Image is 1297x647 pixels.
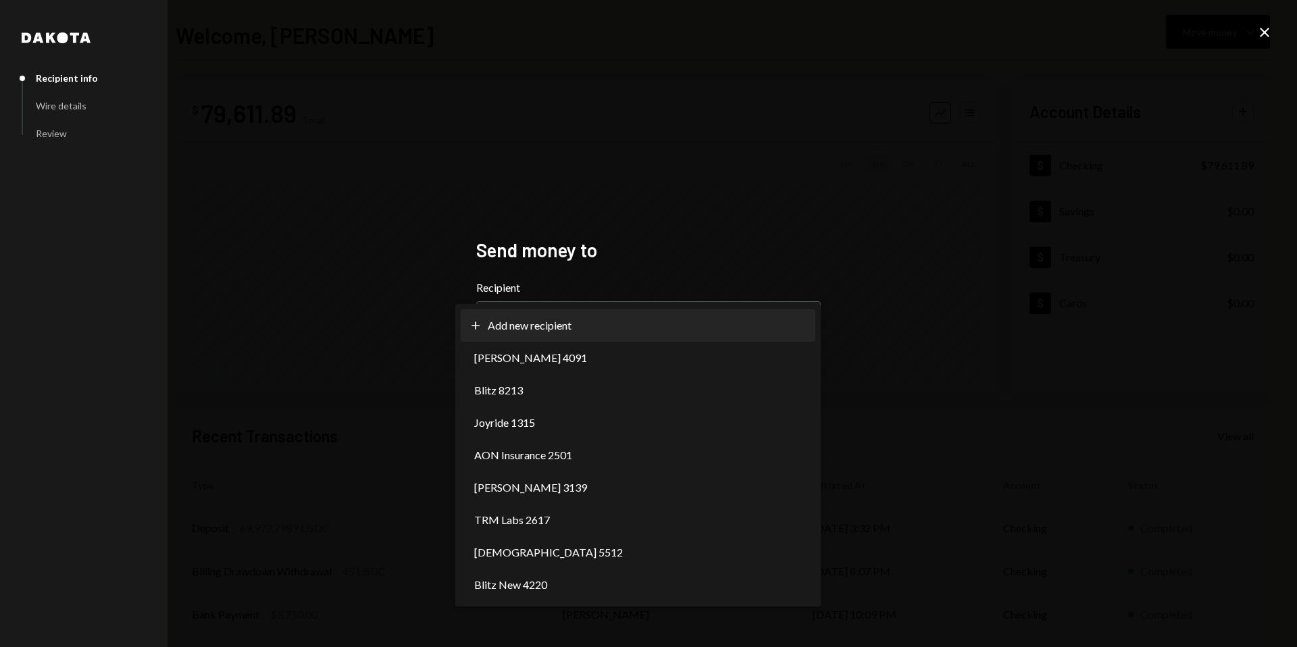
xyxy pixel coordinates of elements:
[474,512,550,528] span: TRM Labs 2617
[476,237,821,263] h2: Send money to
[476,301,821,339] button: Recipient
[474,350,587,366] span: [PERSON_NAME] 4091
[476,280,821,296] label: Recipient
[474,447,572,463] span: AON Insurance 2501
[36,128,67,139] div: Review
[36,100,86,111] div: Wire details
[474,577,547,593] span: Blitz New 4220
[474,544,623,561] span: [DEMOGRAPHIC_DATA] 5512
[488,317,571,334] span: Add new recipient
[474,415,535,431] span: Joyride 1315
[36,72,98,84] div: Recipient info
[474,382,523,398] span: Blitz 8213
[474,480,587,496] span: [PERSON_NAME] 3139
